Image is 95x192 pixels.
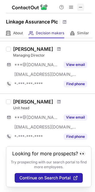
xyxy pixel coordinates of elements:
[14,115,60,120] span: ***@[DOMAIN_NAME]
[6,18,58,25] h1: Linkage Assurance Plc
[12,4,48,11] img: ContactOut v5.3.10
[64,62,87,68] button: Reveal Button
[13,46,53,52] div: [PERSON_NAME]
[13,53,91,58] div: Managing Director
[77,31,89,36] span: Similar
[64,81,87,87] button: Reveal Button
[15,173,83,183] button: Continue on Search Portal
[10,160,87,169] p: Try prospecting with our search portal to find more employees.
[36,31,64,36] span: Decision makers
[14,72,76,77] span: [EMAIL_ADDRESS][DOMAIN_NAME]
[13,105,91,111] div: Unit head
[13,99,53,105] div: [PERSON_NAME]
[13,31,23,36] span: About
[19,175,71,180] span: Continue on Search Portal
[64,114,87,120] button: Reveal Button
[14,124,76,130] span: [EMAIL_ADDRESS][DOMAIN_NAME]
[64,134,87,140] button: Reveal Button
[12,151,85,156] header: Looking for more prospects? 👀
[14,62,60,67] span: ***@[DOMAIN_NAME]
